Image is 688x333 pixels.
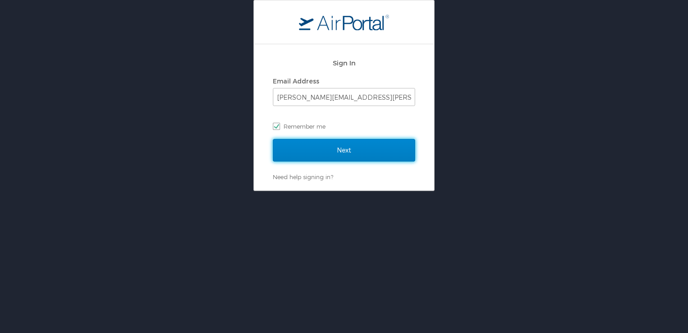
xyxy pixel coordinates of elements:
[273,120,415,133] label: Remember me
[299,14,389,30] img: logo
[273,58,415,68] h2: Sign In
[273,77,319,85] label: Email Address
[273,139,415,162] input: Next
[273,173,333,180] a: Need help signing in?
